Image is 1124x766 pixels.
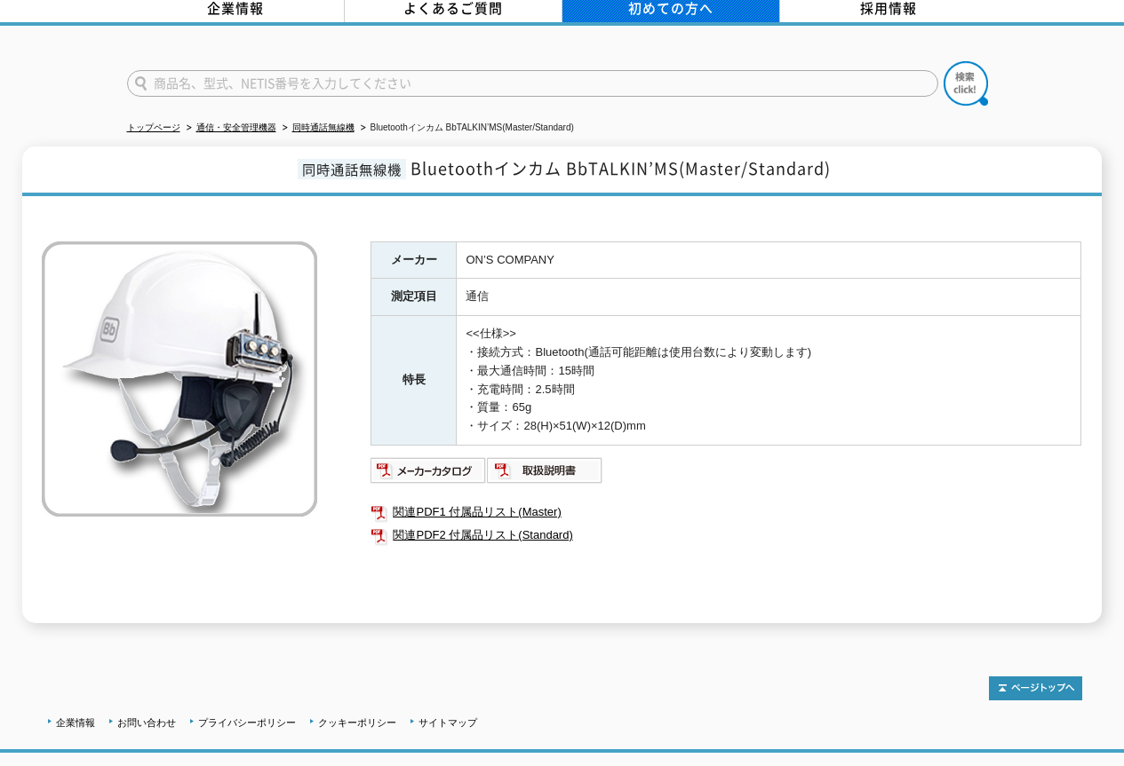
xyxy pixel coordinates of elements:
th: 特長 [371,316,457,446]
td: 通信 [457,279,1081,316]
a: 通信・安全管理機器 [196,122,276,132]
a: トップページ [127,122,180,132]
a: サイトマップ [419,717,477,728]
a: クッキーポリシー [318,717,396,728]
span: Bluetoothインカム BbTALKIN’MS(Master/Standard) [411,156,831,180]
span: 同時通話無線機 [298,159,406,179]
td: <<仕様>> ・接続方式：Bluetooth(通話可能距離は使用台数により変動します) ・最大通信時間：15時間 ・充電時間：2.5時間 ・質量：65g ・サイズ：28(H)×51(W)×12(... [457,316,1081,446]
li: Bluetoothインカム BbTALKIN’MS(Master/Standard) [357,119,574,138]
a: 取扱説明書 [487,468,603,481]
a: 関連PDF1 付属品リスト(Master) [371,501,1081,524]
td: ON’S COMPANY [457,241,1081,279]
a: 企業情報 [56,717,95,728]
img: 取扱説明書 [487,456,603,485]
th: メーカー [371,241,457,279]
a: お問い合わせ [117,717,176,728]
img: メーカーカタログ [371,456,487,485]
a: メーカーカタログ [371,468,487,481]
a: 同時通話無線機 [292,122,355,132]
img: btn_search.png [944,61,988,106]
a: プライバシーポリシー [198,717,296,728]
th: 測定項目 [371,279,457,316]
a: 関連PDF2 付属品リスト(Standard) [371,524,1081,547]
img: Bluetoothインカム BbTALKIN’MS(Master/Standard) [42,241,317,517]
input: 商品名、型式、NETIS番号を入力してください [127,70,938,97]
img: トップページへ [989,676,1082,700]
